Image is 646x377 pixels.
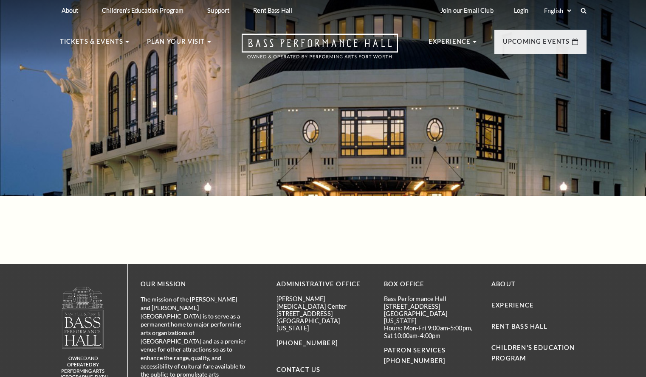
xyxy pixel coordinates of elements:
p: Bass Performance Hall [384,295,479,302]
p: Hours: Mon-Fri 9:00am-5:00pm, Sat 10:00am-4:00pm [384,324,479,339]
p: Administrative Office [276,279,371,290]
p: Children's Education Program [102,7,183,14]
a: Experience [491,302,534,309]
p: [GEOGRAPHIC_DATA][US_STATE] [384,310,479,325]
p: About [62,7,79,14]
p: PATRON SERVICES [PHONE_NUMBER] [384,345,479,366]
p: [PHONE_NUMBER] [276,338,371,349]
p: BOX OFFICE [384,279,479,290]
a: Children's Education Program [491,344,575,362]
p: [STREET_ADDRESS] [276,310,371,317]
p: Plan Your Visit [147,36,205,52]
select: Select: [542,7,573,15]
p: [PERSON_NAME][MEDICAL_DATA] Center [276,295,371,310]
p: Support [207,7,229,14]
p: Rent Bass Hall [253,7,292,14]
p: Experience [429,36,471,52]
a: About [491,280,516,288]
img: logo-footer.png [61,286,104,349]
p: Upcoming Events [503,36,570,52]
a: Contact Us [276,366,321,373]
p: Tickets & Events [60,36,124,52]
a: Rent Bass Hall [491,323,547,330]
p: OUR MISSION [141,279,247,290]
p: [STREET_ADDRESS] [384,303,479,310]
p: [GEOGRAPHIC_DATA][US_STATE] [276,317,371,332]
